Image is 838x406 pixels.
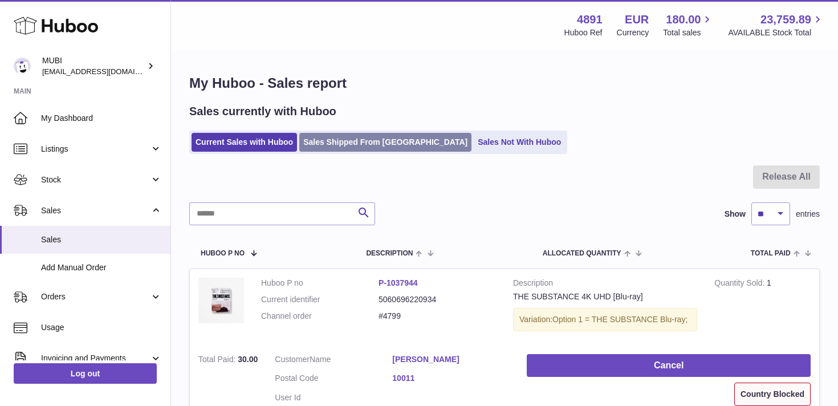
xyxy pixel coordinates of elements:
[625,12,649,27] strong: EUR
[201,250,245,257] span: Huboo P no
[379,294,496,305] dd: 5060696220934
[198,355,238,367] strong: Total Paid
[41,353,150,364] span: Invoicing and Payments
[577,12,603,27] strong: 4891
[275,373,392,387] dt: Postal Code
[513,291,697,302] div: THE SUBSTANCE 4K UHD [Blu-ray]
[41,291,150,302] span: Orders
[796,209,820,220] span: entries
[474,133,565,152] a: Sales Not With Huboo
[41,234,162,245] span: Sales
[728,12,824,38] a: 23,759.89 AVAILABLE Stock Total
[261,278,379,289] dt: Huboo P no
[14,58,31,75] img: shop@mubi.com
[189,104,336,119] h2: Sales currently with Huboo
[751,250,791,257] span: Total paid
[261,294,379,305] dt: Current identifier
[275,392,392,403] dt: User Id
[552,315,688,324] span: Option 1 = THE SUBSTANCE Blu-ray;
[728,27,824,38] span: AVAILABLE Stock Total
[392,354,510,365] a: [PERSON_NAME]
[392,373,510,384] a: 10011
[189,74,820,92] h1: My Huboo - Sales report
[379,311,496,322] dd: #4799
[734,383,811,406] div: Country Blocked
[663,12,714,38] a: 180.00 Total sales
[527,354,811,377] button: Cancel
[366,250,413,257] span: Description
[198,278,244,323] img: MUBI-SHOP_THESUBSTANCE_UK_UHD_1-COVER.png
[41,113,162,124] span: My Dashboard
[41,322,162,333] span: Usage
[41,144,150,155] span: Listings
[42,55,145,77] div: MUBI
[379,278,418,287] a: P-1037944
[42,67,168,76] span: [EMAIL_ADDRESS][DOMAIN_NAME]
[513,308,697,331] div: Variation:
[706,269,819,346] td: 1
[41,262,162,273] span: Add Manual Order
[14,363,157,384] a: Log out
[41,174,150,185] span: Stock
[41,205,150,216] span: Sales
[238,355,258,364] span: 30.00
[564,27,603,38] div: Huboo Ref
[543,250,621,257] span: ALLOCATED Quantity
[760,12,811,27] span: 23,759.89
[663,27,714,38] span: Total sales
[714,278,767,290] strong: Quantity Sold
[513,278,697,291] strong: Description
[192,133,297,152] a: Current Sales with Huboo
[299,133,471,152] a: Sales Shipped From [GEOGRAPHIC_DATA]
[275,354,392,368] dt: Name
[666,12,701,27] span: 180.00
[275,355,310,364] span: Customer
[617,27,649,38] div: Currency
[261,311,379,322] dt: Channel order
[725,209,746,220] label: Show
